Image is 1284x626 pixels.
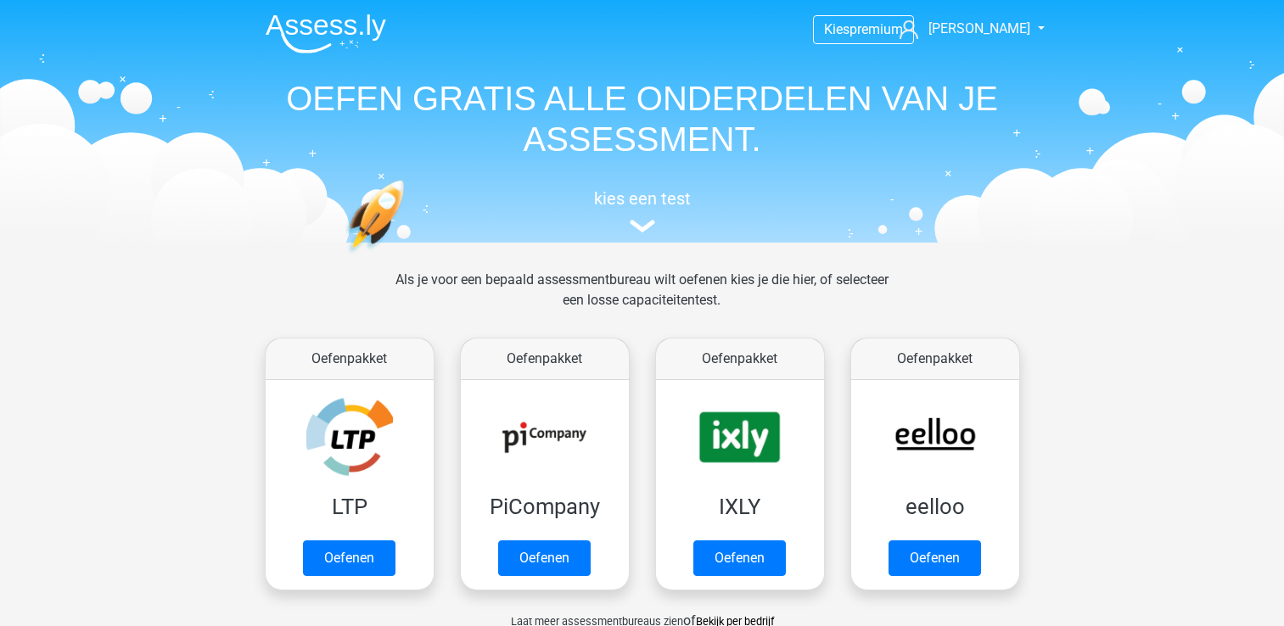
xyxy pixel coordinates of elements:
[824,21,849,37] span: Kies
[630,220,655,232] img: assessment
[266,14,386,53] img: Assessly
[893,19,1032,39] a: [PERSON_NAME]
[252,188,1033,233] a: kies een test
[928,20,1030,36] span: [PERSON_NAME]
[814,18,913,41] a: Kiespremium
[252,78,1033,159] h1: OEFEN GRATIS ALLE ONDERDELEN VAN JE ASSESSMENT.
[498,540,591,576] a: Oefenen
[252,188,1033,209] h5: kies een test
[382,270,902,331] div: Als je voor een bepaald assessmentbureau wilt oefenen kies je die hier, of selecteer een losse ca...
[693,540,786,576] a: Oefenen
[303,540,395,576] a: Oefenen
[849,21,903,37] span: premium
[345,180,470,333] img: oefenen
[889,540,981,576] a: Oefenen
